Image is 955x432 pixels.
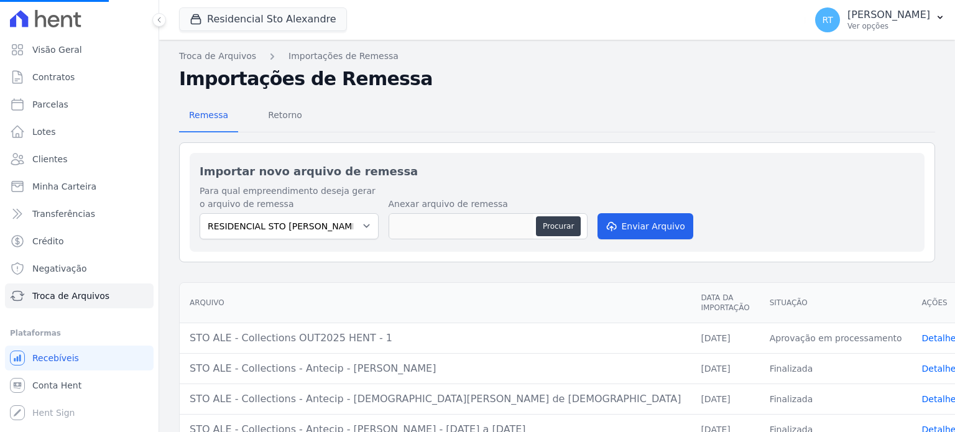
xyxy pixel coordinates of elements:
span: Lotes [32,126,56,138]
a: Conta Hent [5,373,154,398]
a: Troca de Arquivos [5,283,154,308]
p: [PERSON_NAME] [847,9,930,21]
a: Lotes [5,119,154,144]
button: Residencial Sto Alexandre [179,7,347,31]
div: Plataformas [10,326,149,341]
span: Crédito [32,235,64,247]
span: Negativação [32,262,87,275]
span: Contratos [32,71,75,83]
a: Recebíveis [5,346,154,370]
a: Contratos [5,65,154,90]
a: Parcelas [5,92,154,117]
p: Ver opções [847,21,930,31]
a: Clientes [5,147,154,172]
span: RT [822,16,833,24]
span: Parcelas [32,98,68,111]
a: Negativação [5,256,154,281]
span: Visão Geral [32,44,82,56]
a: Minha Carteira [5,174,154,199]
a: Visão Geral [5,37,154,62]
span: Recebíveis [32,352,79,364]
a: Crédito [5,229,154,254]
span: Troca de Arquivos [32,290,109,302]
a: Transferências [5,201,154,226]
span: Conta Hent [32,379,81,392]
span: Transferências [32,208,95,220]
span: Minha Carteira [32,180,96,193]
button: RT [PERSON_NAME] Ver opções [805,2,955,37]
span: Clientes [32,153,67,165]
